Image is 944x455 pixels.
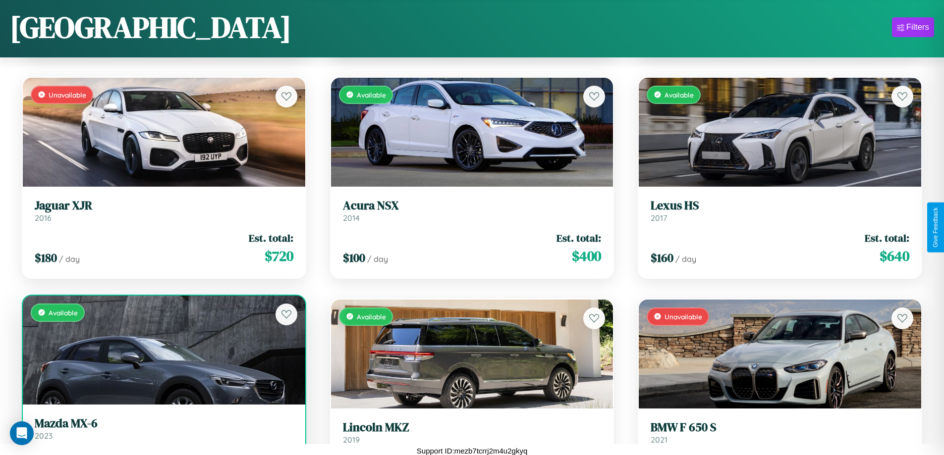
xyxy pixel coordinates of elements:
a: Lincoln MKZ2019 [343,420,602,445]
button: Filters [892,17,934,37]
span: Est. total: [556,231,601,245]
span: 2019 [343,435,360,445]
span: Available [357,312,386,321]
h3: Lincoln MKZ [343,420,602,435]
h3: Lexus HS [651,199,909,213]
a: Acura NSX2014 [343,199,602,223]
span: / day [367,254,388,264]
span: 2021 [651,435,667,445]
a: BMW F 650 S2021 [651,420,909,445]
h3: Jaguar XJR [35,199,293,213]
span: 2014 [343,213,360,223]
span: $ 400 [572,246,601,266]
h3: BMW F 650 S [651,420,909,435]
span: Unavailable [665,312,702,321]
span: Unavailable [49,91,86,99]
h3: Acura NSX [343,199,602,213]
div: Give Feedback [932,207,939,248]
span: Est. total: [865,231,909,245]
span: 2016 [35,213,52,223]
a: Lexus HS2017 [651,199,909,223]
span: Est. total: [249,231,293,245]
a: Mazda MX-62023 [35,416,293,441]
h3: Mazda MX-6 [35,416,293,431]
a: Jaguar XJR2016 [35,199,293,223]
span: / day [59,254,80,264]
span: $ 180 [35,250,57,266]
span: Available [665,91,694,99]
span: Available [49,308,78,317]
span: $ 100 [343,250,365,266]
span: $ 720 [265,246,293,266]
span: / day [675,254,696,264]
div: Filters [906,22,929,32]
div: Open Intercom Messenger [10,421,34,445]
span: 2017 [651,213,667,223]
h1: [GEOGRAPHIC_DATA] [10,7,291,48]
span: 2023 [35,431,53,441]
span: Available [357,91,386,99]
span: $ 160 [651,250,673,266]
span: $ 640 [880,246,909,266]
